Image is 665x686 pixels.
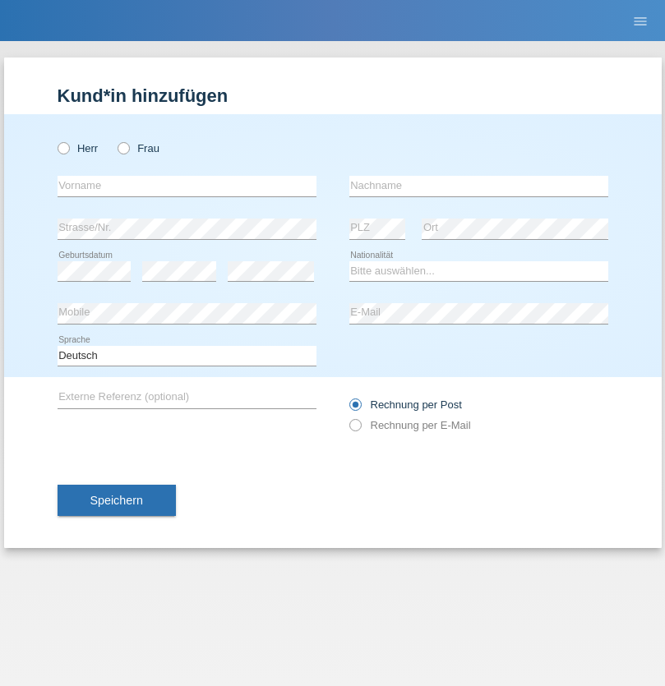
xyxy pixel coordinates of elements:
label: Rechnung per Post [349,398,462,411]
input: Frau [118,142,128,153]
input: Rechnung per E-Mail [349,419,360,440]
i: menu [632,13,649,30]
span: Speichern [90,494,143,507]
label: Frau [118,142,159,154]
button: Speichern [58,485,176,516]
input: Herr [58,142,68,153]
input: Rechnung per Post [349,398,360,419]
label: Herr [58,142,99,154]
h1: Kund*in hinzufügen [58,85,608,106]
a: menu [624,16,657,25]
label: Rechnung per E-Mail [349,419,471,431]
